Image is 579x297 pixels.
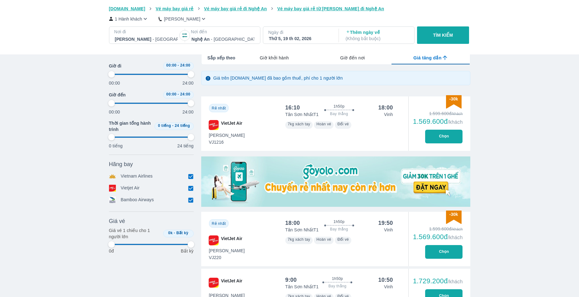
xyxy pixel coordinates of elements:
p: TÌM KIẾM [433,32,453,38]
span: Đổi vé [337,122,349,126]
p: 24:00 [183,80,194,86]
p: Vinh [384,227,393,233]
span: VJ1216 [209,139,245,145]
p: Bamboo Airways [121,197,154,203]
div: 1.569.600đ [413,233,463,241]
p: [PERSON_NAME] [164,16,200,22]
p: ( Không bắt buộc ) [346,35,409,42]
p: Tân Sơn Nhất T1 [285,284,319,290]
p: Tân Sơn Nhất T1 [285,111,319,118]
p: 0 tiếng [109,143,123,149]
button: [PERSON_NAME] [159,16,207,22]
span: [PERSON_NAME] [209,132,245,138]
img: media-0 [201,156,470,207]
span: [PERSON_NAME] [209,248,245,254]
button: TÌM KIẾM [417,26,469,44]
p: Giá vé 1 chiều cho 1 người lớn [109,227,161,240]
img: discount [446,211,462,224]
div: 18:00 [285,219,300,227]
span: Vé máy bay giá rẻ đi Nghệ An [204,6,267,11]
nav: breadcrumb [109,6,470,12]
span: 00:00 [166,92,177,96]
span: -30k [449,212,458,217]
span: /khách [448,119,463,125]
span: - [178,92,179,96]
div: 10:50 [378,276,393,284]
span: Vé máy bay giá rẻ [156,6,194,11]
span: 1h50p [332,276,343,281]
div: 1.599.600đ [413,226,463,232]
span: 7kg xách tay [288,237,310,242]
div: 1.729.200đ [413,277,463,285]
span: Giờ đến nơi [340,55,365,61]
span: 1h50p [334,219,344,224]
span: /khách [448,235,463,240]
span: Vé máy bay giá rẻ từ [PERSON_NAME] đi Nghệ An [277,6,384,11]
div: 9:00 [285,276,297,284]
p: Bất kỳ [181,248,193,254]
span: 1h50p [334,104,344,109]
span: [DOMAIN_NAME] [109,6,145,11]
p: Vinh [384,284,393,290]
button: Chọn [425,130,463,143]
span: 7kg xách tay [288,122,310,126]
span: Giờ đi [109,63,121,69]
img: VJ [209,235,219,245]
p: Vinh [384,111,393,118]
span: Sắp xếp theo [207,55,235,61]
span: Bất kỳ [176,231,188,235]
span: - [174,231,175,235]
span: 24:00 [180,63,190,67]
span: Giá tăng dần [413,55,441,61]
span: 24 tiếng [175,123,190,128]
p: Giá trên [DOMAIN_NAME] đã bao gồm thuế, phí cho 1 người lớn [213,75,343,81]
span: Giờ khởi hành [260,55,289,61]
img: VJ [209,278,219,288]
p: 00:00 [109,109,120,115]
span: 0 tiếng [158,123,171,128]
span: Giờ đến [109,92,126,98]
span: VietJet Air [221,278,242,288]
span: VJ220 [209,254,245,261]
button: 1 Hành khách [109,16,149,22]
span: Hãng bay [109,160,133,168]
span: 0k [168,231,173,235]
p: 00:00 [109,80,120,86]
p: 0đ [109,248,114,254]
span: 00:00 [166,63,177,67]
img: discount [446,95,462,109]
div: 1.569.600đ [413,118,463,125]
div: 19:50 [378,219,393,227]
span: Rẻ nhất [212,221,226,226]
span: 24:00 [180,92,190,96]
span: Giá vé [109,217,125,225]
p: Ngày đi [268,29,332,35]
div: Thứ 5, 19 th 02, 2026 [269,35,332,42]
span: Rẻ nhất [212,106,226,110]
span: /khách [448,279,463,284]
span: Đổi vé [337,237,349,242]
span: VietJet Air [221,235,242,245]
span: VietJet Air [221,120,242,130]
p: 24:00 [183,109,194,115]
span: - [172,123,173,128]
p: 1 Hành khách [115,16,142,22]
span: -30k [449,96,458,101]
p: Thêm ngày về [346,29,409,42]
img: VJ [209,120,219,130]
p: Vietjet Air [121,185,140,192]
span: Thời gian tổng hành trình [109,120,152,132]
div: 18:00 [378,104,393,111]
div: 1.599.600đ [413,110,463,117]
p: Tân Sơn Nhất T1 [285,227,319,233]
div: lab API tabs example [235,51,470,64]
p: 24 tiếng [177,143,193,149]
p: Nơi đến [191,29,255,35]
p: Nơi đi [114,29,178,35]
div: 16:10 [285,104,300,111]
p: Vietnam Airlines [121,173,153,180]
span: Hoàn vé [316,237,331,242]
span: Hoàn vé [316,122,331,126]
button: Chọn [425,245,463,259]
span: - [178,63,179,67]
